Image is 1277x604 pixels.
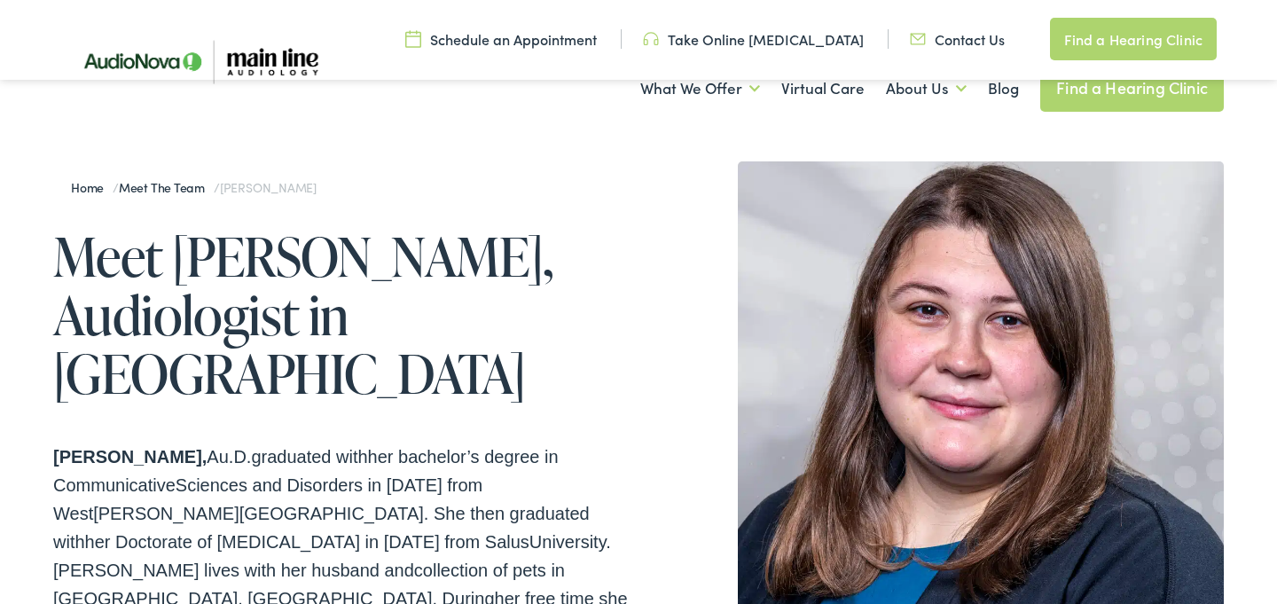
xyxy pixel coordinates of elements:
span: her Doctorate of [MEDICAL_DATA] in [DATE] from Salus [85,532,529,552]
span: graduated with [251,447,367,467]
img: utility icon [405,29,421,49]
span: Au.D. [53,447,251,467]
span: [PERSON_NAME][GEOGRAPHIC_DATA]. She then graduated with [53,504,590,552]
a: Meet the Team [119,178,214,196]
img: utility icon [643,29,659,49]
a: Take Online [MEDICAL_DATA] [643,29,864,49]
a: What We Offer [640,56,760,122]
a: Contact Us [910,29,1005,49]
a: Virtual Care [781,56,865,122]
a: Find a Hearing Clinic [1050,18,1217,60]
a: Blog [988,56,1019,122]
a: Home [71,178,113,196]
span: [PERSON_NAME] [220,178,317,196]
img: utility icon [910,29,926,49]
a: Schedule an Appointment [405,29,597,49]
h1: Meet [PERSON_NAME], Audiologist in [GEOGRAPHIC_DATA] [53,227,638,403]
a: About Us [886,56,967,122]
strong: [PERSON_NAME], [53,447,207,467]
span: / / [71,178,317,196]
span: Sciences and Disorders in [DATE] from West [53,475,482,523]
a: Find a Hearing Clinic [1040,64,1224,112]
